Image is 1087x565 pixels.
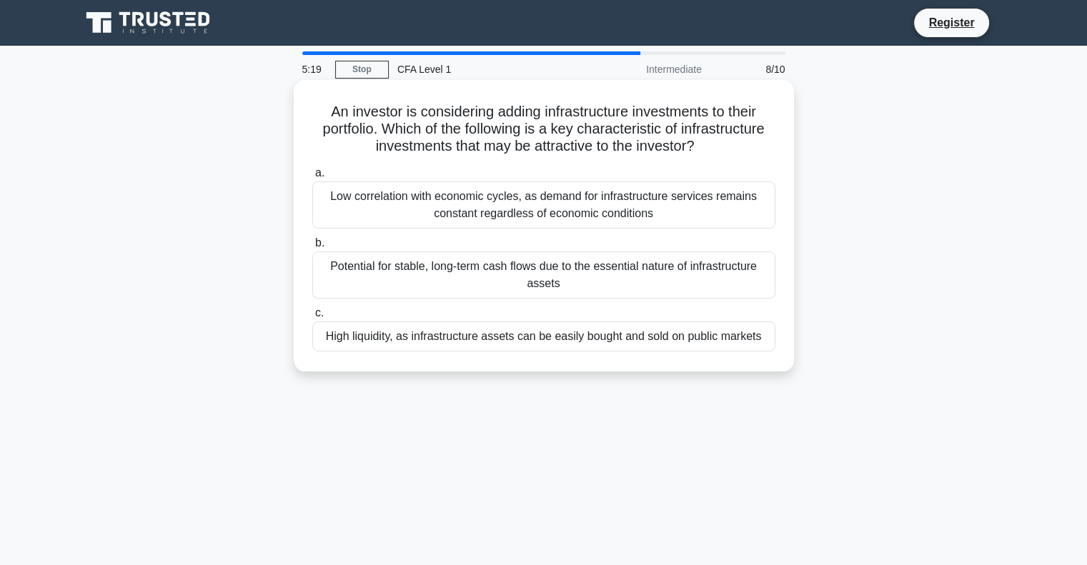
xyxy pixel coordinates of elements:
h5: An investor is considering adding infrastructure investments to their portfolio. Which of the fol... [311,103,777,156]
a: Stop [335,61,389,79]
span: b. [315,236,324,249]
div: CFA Level 1 [389,55,585,84]
div: Low correlation with economic cycles, as demand for infrastructure services remains constant rega... [312,181,775,229]
span: a. [315,166,324,179]
div: Intermediate [585,55,710,84]
div: 5:19 [294,55,335,84]
span: c. [315,306,324,319]
a: Register [920,14,983,31]
div: Potential for stable, long-term cash flows due to the essential nature of infrastructure assets [312,251,775,299]
div: High liquidity, as infrastructure assets can be easily bought and sold on public markets [312,321,775,351]
div: 8/10 [710,55,794,84]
